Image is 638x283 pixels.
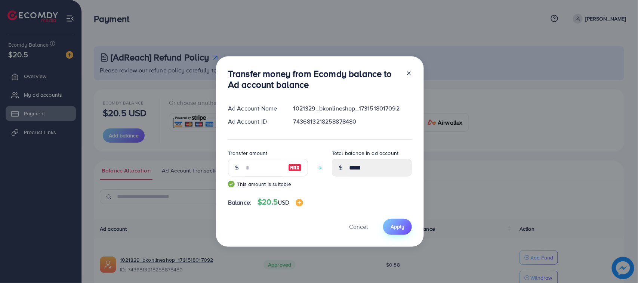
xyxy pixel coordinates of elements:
[332,149,398,157] label: Total balance in ad account
[288,163,302,172] img: image
[228,68,400,90] h3: Transfer money from Ecomdy balance to Ad account balance
[228,198,252,207] span: Balance:
[287,104,418,113] div: 1021329_bkonlineshop_1731518017092
[340,219,377,235] button: Cancel
[383,219,412,235] button: Apply
[296,199,303,206] img: image
[258,198,303,207] h4: $20.5
[391,223,404,230] span: Apply
[278,198,289,206] span: USD
[228,181,235,187] img: guide
[228,180,308,188] small: This amount is suitable
[228,149,267,157] label: Transfer amount
[287,117,418,126] div: 7436813218258878480
[349,223,368,231] span: Cancel
[222,117,287,126] div: Ad Account ID
[222,104,287,113] div: Ad Account Name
